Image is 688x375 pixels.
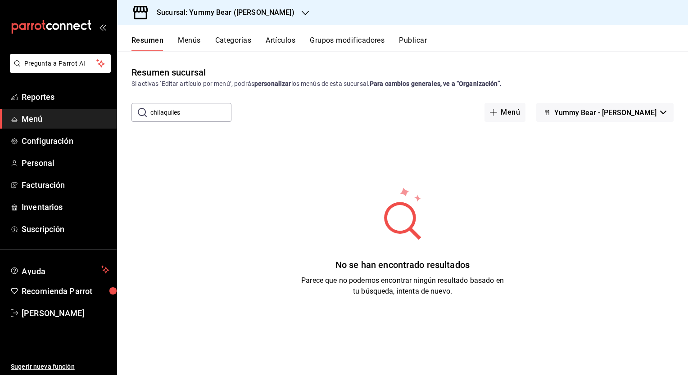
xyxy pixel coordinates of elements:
span: Personal [22,157,109,169]
div: Resumen sucursal [131,66,206,79]
span: Parece que no podemos encontrar ningún resultado basado en tu búsqueda, intenta de nuevo. [301,276,504,295]
button: Resumen [131,36,163,51]
strong: Para cambios generales, ve a “Organización”. [370,80,502,87]
span: Pregunta a Parrot AI [24,59,97,68]
div: Si activas ‘Editar artículo por menú’, podrás los menús de esta sucursal. [131,79,674,89]
div: navigation tabs [131,36,688,51]
input: Buscar menú [150,103,231,121]
span: Inventarios [22,201,109,213]
span: Reportes [22,91,109,103]
span: Configuración [22,135,109,147]
button: open_drawer_menu [99,23,106,31]
strong: personalizar [254,80,291,87]
span: Suscripción [22,223,109,235]
span: Recomienda Parrot [22,285,109,297]
div: No se han encontrado resultados [301,258,504,272]
button: Artículos [266,36,295,51]
button: Menú [484,103,525,122]
button: Menús [178,36,200,51]
button: Grupos modificadores [310,36,385,51]
span: Yummy Bear - [PERSON_NAME] [554,108,656,117]
button: Publicar [399,36,427,51]
h3: Sucursal: Yummy Bear ([PERSON_NAME]) [149,7,294,18]
span: Sugerir nueva función [11,362,109,371]
button: Categorías [215,36,252,51]
button: Yummy Bear - [PERSON_NAME] [536,103,674,122]
a: Pregunta a Parrot AI [6,65,111,75]
span: Menú [22,113,109,125]
button: Pregunta a Parrot AI [10,54,111,73]
span: Facturación [22,179,109,191]
span: [PERSON_NAME] [22,307,109,319]
span: Ayuda [22,264,98,275]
